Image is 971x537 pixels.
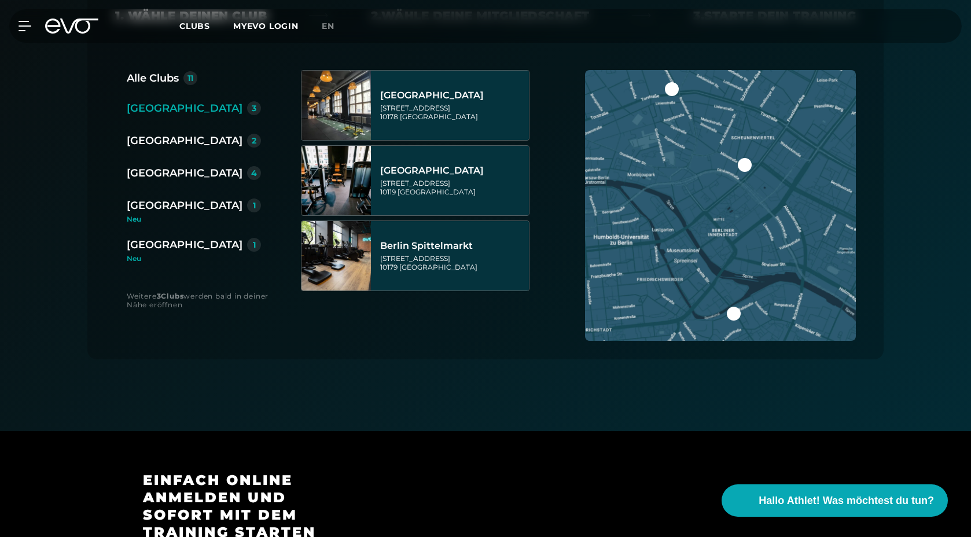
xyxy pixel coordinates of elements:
[127,255,261,262] div: Neu
[759,493,934,509] span: Hallo Athlet! Was möchtest du tun?
[380,90,525,101] div: [GEOGRAPHIC_DATA]
[179,20,233,31] a: Clubs
[322,21,334,31] span: en
[157,292,161,300] strong: 3
[722,484,948,517] button: Hallo Athlet! Was möchtest du tun?
[161,292,183,300] strong: Clubs
[127,292,278,309] div: Weitere werden bald in deiner Nähe eröffnen
[127,237,242,253] div: [GEOGRAPHIC_DATA]
[253,201,256,209] div: 1
[301,146,371,215] img: Berlin Rosenthaler Platz
[179,21,210,31] span: Clubs
[127,216,270,223] div: Neu
[380,254,525,271] div: [STREET_ADDRESS] 10179 [GEOGRAPHIC_DATA]
[380,104,525,121] div: [STREET_ADDRESS] 10178 [GEOGRAPHIC_DATA]
[127,197,242,214] div: [GEOGRAPHIC_DATA]
[380,179,525,196] div: [STREET_ADDRESS] 10119 [GEOGRAPHIC_DATA]
[127,100,242,116] div: [GEOGRAPHIC_DATA]
[585,70,856,341] img: map
[127,133,242,149] div: [GEOGRAPHIC_DATA]
[233,21,299,31] a: MYEVO LOGIN
[251,169,257,177] div: 4
[380,240,525,252] div: Berlin Spittelmarkt
[252,104,256,112] div: 3
[322,20,348,33] a: en
[380,165,525,176] div: [GEOGRAPHIC_DATA]
[253,241,256,249] div: 1
[301,71,371,140] img: Berlin Alexanderplatz
[187,74,193,82] div: 11
[252,137,256,145] div: 2
[127,165,242,181] div: [GEOGRAPHIC_DATA]
[301,221,371,290] img: Berlin Spittelmarkt
[127,70,179,86] div: Alle Clubs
